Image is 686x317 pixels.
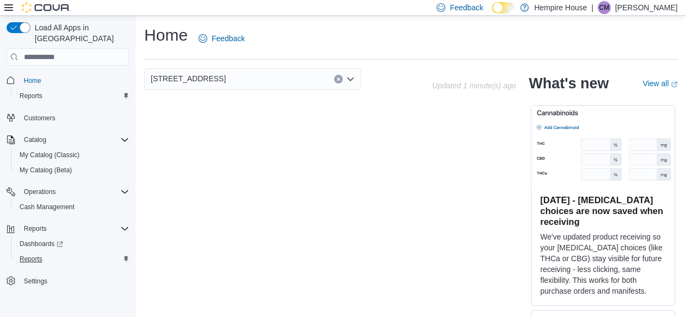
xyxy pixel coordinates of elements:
[30,22,129,44] span: Load All Apps in [GEOGRAPHIC_DATA]
[20,185,129,198] span: Operations
[20,275,52,288] a: Settings
[643,79,677,88] a: View allExternal link
[591,1,593,14] p: |
[20,185,60,198] button: Operations
[20,151,80,159] span: My Catalog (Classic)
[24,114,55,122] span: Customers
[671,81,677,88] svg: External link
[2,184,133,199] button: Operations
[7,68,129,317] nav: Complex example
[24,187,56,196] span: Operations
[2,132,133,147] button: Catalog
[2,273,133,289] button: Settings
[15,253,47,266] a: Reports
[11,163,133,178] button: My Catalog (Beta)
[11,251,133,267] button: Reports
[540,195,666,227] h3: [DATE] - [MEDICAL_DATA] choices are now saved when receiving
[22,2,70,13] img: Cova
[20,112,60,125] a: Customers
[334,75,343,83] button: Clear input
[2,221,133,236] button: Reports
[15,200,129,214] span: Cash Management
[599,1,610,14] span: CM
[11,147,133,163] button: My Catalog (Classic)
[20,133,129,146] span: Catalog
[534,1,587,14] p: Hempire House
[15,253,129,266] span: Reports
[24,135,46,144] span: Catalog
[432,81,516,90] p: Updated 1 minute(s) ago
[11,88,133,103] button: Reports
[529,75,608,92] h2: What's new
[24,76,41,85] span: Home
[15,164,129,177] span: My Catalog (Beta)
[211,33,245,44] span: Feedback
[20,133,50,146] button: Catalog
[15,148,84,161] a: My Catalog (Classic)
[20,111,129,125] span: Customers
[598,1,611,14] div: Calvin Mendez
[11,236,133,251] a: Dashboards
[11,199,133,215] button: Cash Management
[24,277,47,286] span: Settings
[20,240,63,248] span: Dashboards
[2,110,133,126] button: Customers
[540,231,666,296] p: We've updated product receiving so your [MEDICAL_DATA] choices (like THCa or CBG) stay visible fo...
[2,72,133,88] button: Home
[15,89,129,102] span: Reports
[24,224,47,233] span: Reports
[20,255,42,263] span: Reports
[20,222,129,235] span: Reports
[450,2,483,13] span: Feedback
[20,274,129,288] span: Settings
[20,166,72,174] span: My Catalog (Beta)
[20,73,129,87] span: Home
[615,1,677,14] p: [PERSON_NAME]
[15,89,47,102] a: Reports
[492,2,515,14] input: Dark Mode
[151,72,226,85] span: [STREET_ADDRESS]
[346,75,355,83] button: Open list of options
[194,28,249,49] a: Feedback
[20,222,51,235] button: Reports
[20,92,42,100] span: Reports
[15,148,129,161] span: My Catalog (Classic)
[144,24,188,46] h1: Home
[20,74,46,87] a: Home
[20,203,74,211] span: Cash Management
[15,237,129,250] span: Dashboards
[15,200,79,214] a: Cash Management
[15,237,67,250] a: Dashboards
[15,164,76,177] a: My Catalog (Beta)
